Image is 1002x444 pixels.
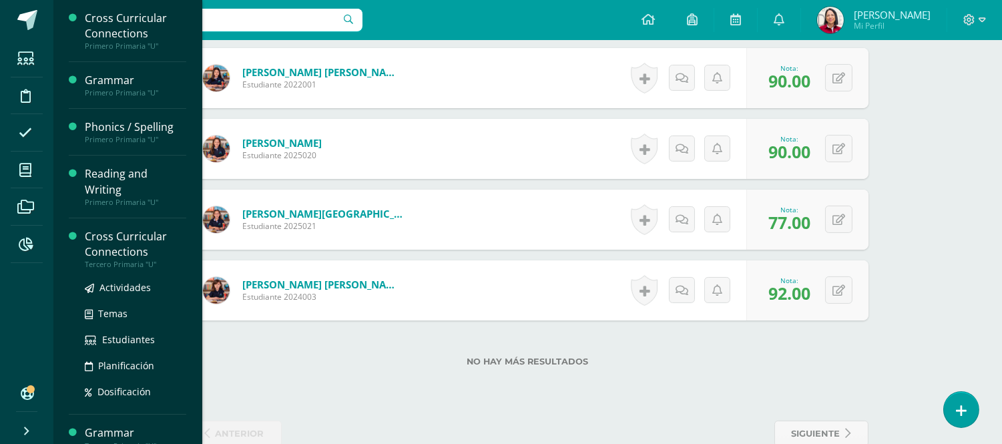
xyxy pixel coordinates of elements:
[99,281,151,294] span: Actividades
[768,140,810,163] span: 90.00
[203,65,230,91] img: 8d45fc879c0e03354b3d0e6e736e6e6d.png
[242,136,322,150] a: [PERSON_NAME]
[85,11,186,41] div: Cross Curricular Connections
[85,229,186,260] div: Cross Curricular Connections
[242,150,322,161] span: Estudiante 2025020
[85,280,186,295] a: Actividades
[768,69,810,92] span: 90.00
[85,41,186,51] div: Primero Primaria "U"
[85,198,186,207] div: Primero Primaria "U"
[768,211,810,234] span: 77.00
[85,229,186,269] a: Cross Curricular ConnectionsTercero Primaria "U"
[102,333,155,346] span: Estudiantes
[768,276,810,285] div: Nota:
[62,9,362,31] input: Busca un usuario...
[85,73,186,97] a: GrammarPrimero Primaria "U"
[242,278,403,291] a: [PERSON_NAME] [PERSON_NAME]
[85,135,186,144] div: Primero Primaria "U"
[85,384,186,399] a: Dosificación
[768,205,810,214] div: Nota:
[854,20,931,31] span: Mi Perfil
[85,73,186,88] div: Grammar
[203,136,230,162] img: a68be2863d5d56a1e4f8de25f268ca59.png
[85,332,186,347] a: Estudiantes
[85,120,186,135] div: Phonics / Spelling
[98,359,154,372] span: Planificación
[85,166,186,197] div: Reading and Writing
[242,291,403,302] span: Estudiante 2024003
[768,282,810,304] span: 92.00
[242,65,403,79] a: [PERSON_NAME] [PERSON_NAME]
[854,8,931,21] span: [PERSON_NAME]
[85,11,186,51] a: Cross Curricular ConnectionsPrimero Primaria "U"
[242,220,403,232] span: Estudiante 2025021
[188,357,868,367] label: No hay más resultados
[85,120,186,144] a: Phonics / SpellingPrimero Primaria "U"
[768,63,810,73] div: Nota:
[85,166,186,206] a: Reading and WritingPrimero Primaria "U"
[98,307,128,320] span: Temas
[768,134,810,144] div: Nota:
[242,79,403,90] span: Estudiante 2022001
[97,385,151,398] span: Dosificación
[85,425,186,441] div: Grammar
[817,7,844,33] img: 08057eefb9b834750ea7e3b3622e3058.png
[203,277,230,304] img: 5471fb19cf9468443d5578166c524183.png
[203,206,230,233] img: 6d24ab38d928667020dc8c956e99b909.png
[85,306,186,321] a: Temas
[242,207,403,220] a: [PERSON_NAME][GEOGRAPHIC_DATA]
[85,358,186,373] a: Planificación
[85,260,186,269] div: Tercero Primaria "U"
[85,88,186,97] div: Primero Primaria "U"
